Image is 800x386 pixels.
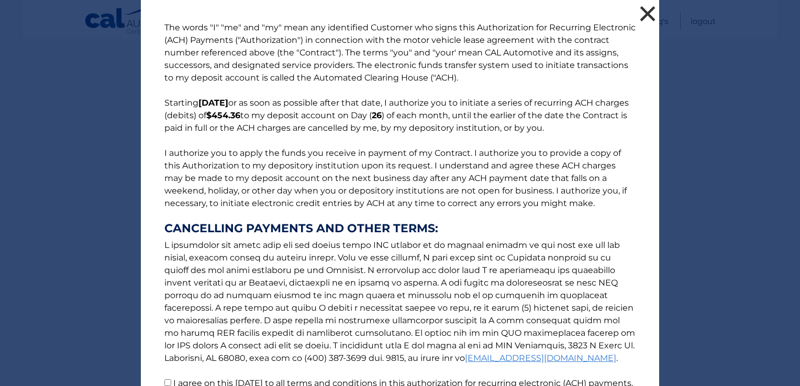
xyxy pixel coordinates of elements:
[465,353,616,363] a: [EMAIL_ADDRESS][DOMAIN_NAME]
[206,110,240,120] b: $454.36
[198,98,228,108] b: [DATE]
[637,3,658,24] button: ×
[372,110,382,120] b: 26
[164,222,636,235] strong: CANCELLING PAYMENTS AND OTHER TERMS:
